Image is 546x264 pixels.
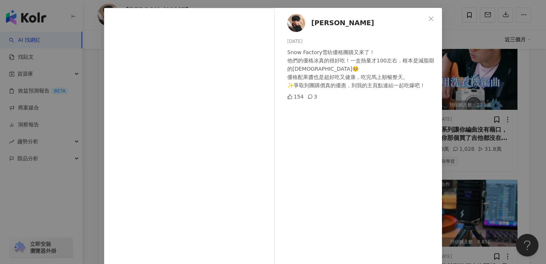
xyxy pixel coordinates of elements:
[428,16,434,22] span: close
[287,48,436,90] div: Snow Factory雪紡優格團購又來了！ 他們的優格冰真的很好吃！一盒熱量才100左右，根本是減脂期的[DEMOGRAPHIC_DATA]🥺 優格配果醬也是超好吃又健康，吃完馬上順暢整天。 ...
[287,93,304,101] div: 154
[287,38,436,45] div: [DATE]
[287,14,425,32] a: KOL Avatar[PERSON_NAME]
[311,18,374,28] span: [PERSON_NAME]
[308,93,317,101] div: 3
[287,14,305,32] img: KOL Avatar
[424,11,439,26] button: Close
